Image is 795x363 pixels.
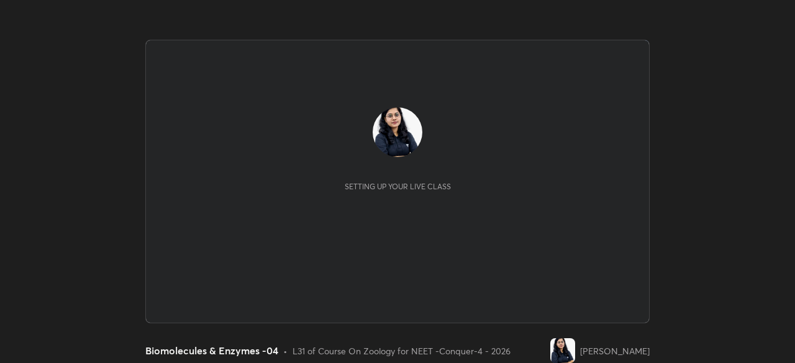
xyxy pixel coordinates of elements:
[293,344,511,357] div: L31 of Course On Zoology for NEET -Conquer-4 - 2026
[345,182,451,191] div: Setting up your live class
[580,344,650,357] div: [PERSON_NAME]
[283,344,288,357] div: •
[550,338,575,363] img: c5c1c0953fab4165a3d8556d5a9fe923.jpg
[145,343,278,358] div: Biomolecules & Enzymes -04
[373,107,422,157] img: c5c1c0953fab4165a3d8556d5a9fe923.jpg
